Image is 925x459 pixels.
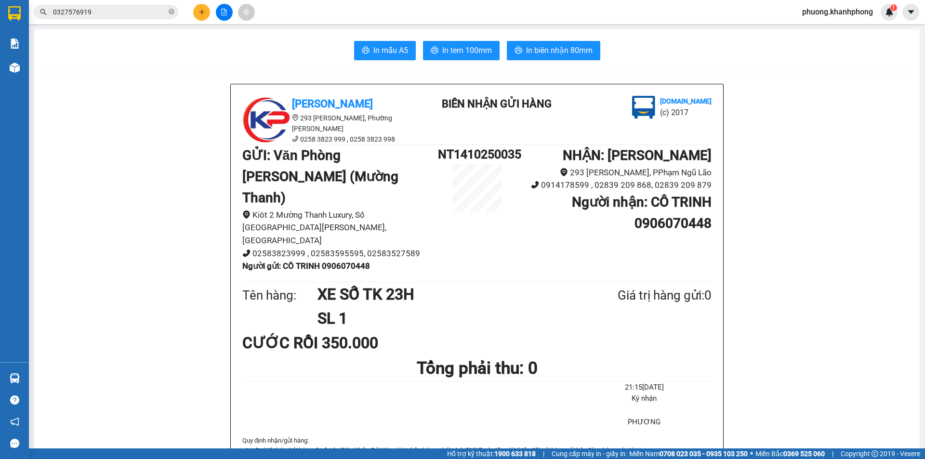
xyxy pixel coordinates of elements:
li: 293 [PERSON_NAME], Phường [PERSON_NAME] [242,113,416,134]
span: | [543,448,544,459]
img: icon-new-feature [885,8,894,16]
li: Ký nhận [577,393,712,405]
span: close-circle [169,9,174,14]
i: Quý Khách phải báo mã số trên Biên Nhận Gửi Hàng khi nhận hàng, phải trình CMND và giấy giới thiệ... [254,446,641,454]
span: file-add [221,9,227,15]
span: Hỗ trợ kỹ thuật: [447,448,536,459]
span: | [832,448,833,459]
img: warehouse-icon [10,373,20,383]
span: Cung cấp máy in - giấy in: [552,448,627,459]
li: Kiôt 2 Mường Thanh Luxury, Số [GEOGRAPHIC_DATA][PERSON_NAME], [GEOGRAPHIC_DATA] [242,209,438,247]
span: Miền Nam [629,448,748,459]
b: [DOMAIN_NAME] [660,97,712,105]
b: NHẬN : [PERSON_NAME] [563,147,712,163]
img: logo.jpg [242,96,291,144]
span: phuong.khanhphong [794,6,881,18]
button: printerIn tem 100mm [423,41,500,60]
button: plus [193,4,210,21]
b: GỬI : Văn Phòng [PERSON_NAME] (Mường Thanh) [242,147,398,206]
div: CƯỚC RỒI 350.000 [242,331,397,355]
h1: Tổng phải thu: 0 [242,355,712,381]
span: environment [292,114,299,121]
span: copyright [872,450,878,457]
b: BIÊN NHẬN GỬI HÀNG [442,98,552,110]
span: notification [10,417,19,426]
span: environment [242,210,251,219]
span: message [10,439,19,448]
strong: 1900 633 818 [494,450,536,458]
span: plus [198,9,205,15]
span: In biên nhận 80mm [526,44,593,56]
span: search [40,9,47,15]
span: printer [362,46,370,55]
li: (c) 2017 [660,106,712,118]
button: printerIn biên nhận 80mm [507,41,600,60]
b: Người gửi : CÔ TRINH 0906070448 [242,261,370,271]
input: Tìm tên, số ĐT hoặc mã đơn [53,7,167,17]
span: phone [242,249,251,257]
h1: NT1410250035 [438,145,516,164]
span: Miền Bắc [755,448,825,459]
span: close-circle [169,8,174,17]
button: caret-down [902,4,919,21]
img: warehouse-icon [10,63,20,73]
span: environment [560,168,568,176]
button: file-add [216,4,233,21]
li: 293 [PERSON_NAME], PPhạm Ngũ Lão [516,166,712,179]
img: solution-icon [10,39,20,49]
li: 0258 3823 999 , 0258 3823 998 [242,134,416,144]
button: aim [238,4,255,21]
span: phone [292,135,299,142]
div: Giá trị hàng gửi: 0 [571,286,712,305]
img: logo-vxr [8,6,21,21]
span: printer [515,46,522,55]
b: [PERSON_NAME] [292,98,373,110]
span: ⚪️ [750,452,753,456]
img: logo.jpg [632,96,655,119]
strong: 0708 023 035 - 0935 103 250 [660,450,748,458]
sup: 1 [890,4,897,11]
span: question-circle [10,395,19,405]
span: printer [431,46,438,55]
div: Tên hàng: [242,286,317,305]
span: caret-down [907,8,915,16]
h1: XE SỐ TK 23H [317,282,571,306]
span: aim [243,9,250,15]
li: 0914178599 , 02839 209 868, 02839 209 879 [516,179,712,192]
strong: 0369 525 060 [783,450,825,458]
button: printerIn mẫu A5 [354,41,416,60]
li: 21:15[DATE] [577,382,712,393]
li: 02583823999 , 02583595595, 02583527589 [242,247,438,260]
span: In mẫu A5 [373,44,408,56]
b: Người nhận : CÔ TRINH 0906070448 [572,194,712,231]
span: phone [531,181,539,189]
span: 1 [892,4,895,11]
span: In tem 100mm [442,44,492,56]
h1: SL 1 [317,306,571,330]
li: PHƯƠNG [577,417,712,428]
